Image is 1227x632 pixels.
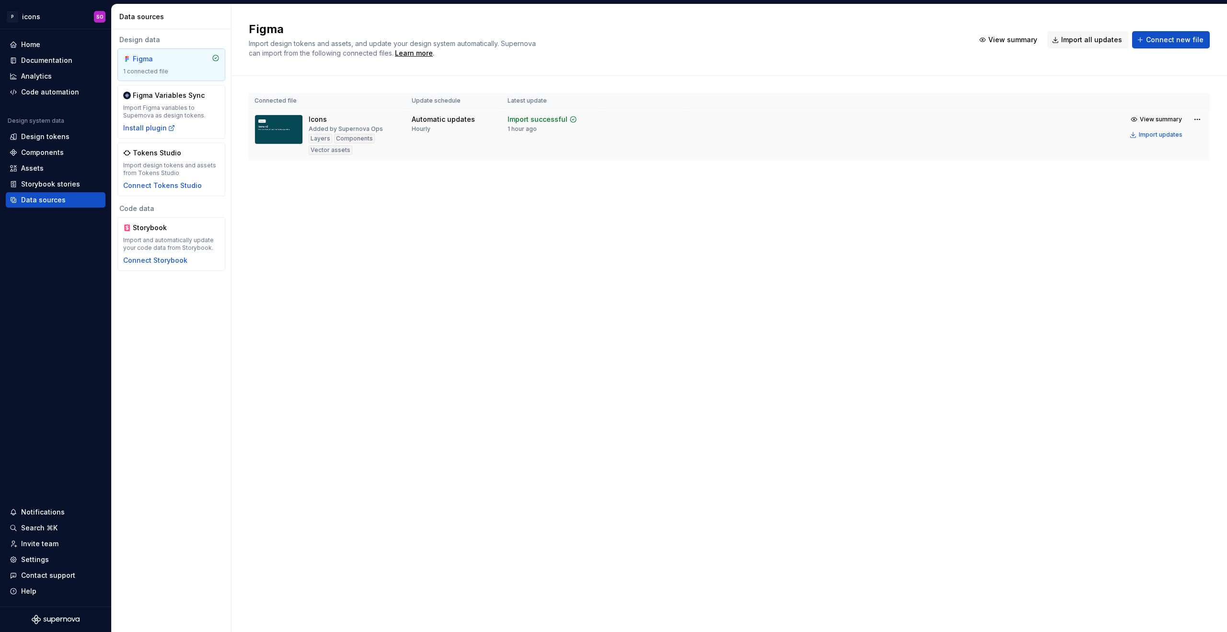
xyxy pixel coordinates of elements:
div: Import Figma variables to Supernova as design tokens. [123,104,220,119]
a: Storybook stories [6,176,105,192]
button: Connect Tokens Studio [123,181,202,190]
button: Notifications [6,504,105,520]
a: Tokens StudioImport design tokens and assets from Tokens StudioConnect Tokens Studio [117,142,225,196]
div: Notifications [21,507,65,517]
div: Code data [117,204,225,213]
a: StorybookImport and automatically update your code data from Storybook.Connect Storybook [117,217,225,271]
button: Contact support [6,568,105,583]
div: Contact support [21,571,75,580]
a: Code automation [6,84,105,100]
span: . [394,50,434,57]
div: Import updates [1139,131,1182,139]
div: Analytics [21,71,52,81]
button: Import all updates [1047,31,1128,48]
div: Storybook [133,223,179,233]
th: Latest update [502,93,602,109]
div: Added by Supernova Ops [309,125,383,133]
a: Home [6,37,105,52]
div: Components [21,148,64,157]
div: Layers [309,134,332,143]
div: Assets [21,164,44,173]
div: Help [21,586,36,596]
div: Design data [117,35,225,45]
a: Data sources [6,192,105,208]
button: Search ⌘K [6,520,105,536]
span: View summary [988,35,1037,45]
a: Settings [6,552,105,567]
button: Help [6,584,105,599]
div: Data sources [119,12,227,22]
div: SO [96,13,104,21]
a: Learn more [395,48,433,58]
th: Connected file [249,93,406,109]
a: Components [6,145,105,160]
a: Analytics [6,69,105,84]
span: Import design tokens and assets, and update your design system automatically. Supernova can impor... [249,39,538,57]
div: Icons [309,115,327,124]
div: Figma [133,54,179,64]
div: Invite team [21,539,58,549]
th: Update schedule [406,93,502,109]
div: 1 connected file [123,68,220,75]
button: Connect new file [1132,31,1210,48]
span: Connect new file [1146,35,1204,45]
a: Assets [6,161,105,176]
h2: Figma [249,22,963,37]
button: PiconsSO [2,6,109,27]
div: P [7,11,18,23]
div: Home [21,40,40,49]
button: Connect Storybook [123,256,187,265]
div: Import successful [508,115,567,124]
div: Import design tokens and assets from Tokens Studio [123,162,220,177]
div: Storybook stories [21,179,80,189]
button: View summary [974,31,1043,48]
div: Hourly [412,125,430,133]
button: Import updates [1127,128,1187,141]
div: Design tokens [21,132,69,141]
div: icons [22,12,40,22]
div: Search ⌘K [21,523,58,533]
a: Figma Variables SyncImport Figma variables to Supernova as design tokens.Install plugin [117,85,225,139]
div: Import and automatically update your code data from Storybook. [123,236,220,252]
div: Settings [21,555,49,564]
div: Components [334,134,375,143]
div: Code automation [21,87,79,97]
a: Documentation [6,53,105,68]
div: Vector assets [309,145,352,155]
span: View summary [1140,116,1182,123]
svg: Supernova Logo [32,615,80,624]
span: Import all updates [1061,35,1122,45]
a: Invite team [6,536,105,551]
a: Design tokens [6,129,105,144]
button: Install plugin [123,123,175,133]
div: Figma Variables Sync [133,91,205,100]
div: Documentation [21,56,72,65]
div: Design system data [8,117,64,125]
div: 1 hour ago [508,125,537,133]
div: Tokens Studio [133,148,181,158]
button: View summary [1127,113,1187,126]
div: Data sources [21,195,66,205]
a: Figma1 connected file [117,48,225,81]
div: Automatic updates [412,115,475,124]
